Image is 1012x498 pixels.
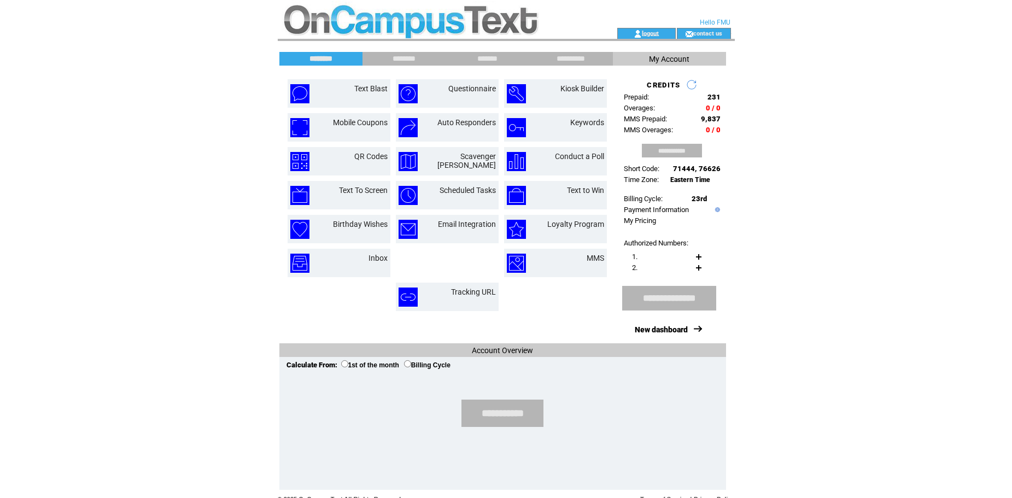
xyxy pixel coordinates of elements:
[437,118,496,127] a: Auto Responders
[440,186,496,195] a: Scheduled Tasks
[632,253,637,261] span: 1.
[634,30,642,38] img: account_icon.gif
[670,176,710,184] span: Eastern Time
[507,84,526,103] img: kiosk-builder.png
[399,186,418,205] img: scheduled-tasks.png
[286,361,337,369] span: Calculate From:
[339,186,388,195] a: Text To Screen
[673,165,721,173] span: 71444, 76626
[707,93,721,101] span: 231
[290,254,309,273] img: inbox.png
[507,186,526,205] img: text-to-win.png
[624,126,673,134] span: MMS Overages:
[333,118,388,127] a: Mobile Coupons
[399,288,418,307] img: tracking-url.png
[354,84,388,93] a: Text Blast
[685,30,693,38] img: contact_us_icon.gif
[624,195,663,203] span: Billing Cycle:
[437,152,496,169] a: Scavenger [PERSON_NAME]
[712,207,720,212] img: help.gif
[290,84,309,103] img: text-blast.png
[701,115,721,123] span: 9,837
[706,104,721,112] span: 0 / 0
[560,84,604,93] a: Kiosk Builder
[290,220,309,239] img: birthday-wishes.png
[624,93,649,101] span: Prepaid:
[647,81,680,89] span: CREDITS
[624,115,667,123] span: MMS Prepaid:
[624,165,659,173] span: Short Code:
[399,118,418,137] img: auto-responders.png
[555,152,604,161] a: Conduct a Poll
[624,239,688,247] span: Authorized Numbers:
[624,175,659,184] span: Time Zone:
[404,361,451,369] label: Billing Cycle
[547,220,604,229] a: Loyalty Program
[706,126,721,134] span: 0 / 0
[448,84,496,93] a: Questionnaire
[642,30,659,37] a: logout
[632,263,637,272] span: 2.
[368,254,388,262] a: Inbox
[624,206,689,214] a: Payment Information
[290,186,309,205] img: text-to-screen.png
[472,346,533,355] span: Account Overview
[587,254,604,262] a: MMS
[507,152,526,171] img: conduct-a-poll.png
[354,152,388,161] a: QR Codes
[635,325,688,334] a: New dashboard
[693,30,722,37] a: contact us
[333,220,388,229] a: Birthday Wishes
[567,186,604,195] a: Text to Win
[507,254,526,273] img: mms.png
[290,152,309,171] img: qr-codes.png
[507,118,526,137] img: keywords.png
[290,118,309,137] img: mobile-coupons.png
[700,19,730,26] span: Hello FMU
[507,220,526,239] img: loyalty-program.png
[649,55,689,63] span: My Account
[341,361,399,369] label: 1st of the month
[451,288,496,296] a: Tracking URL
[399,152,418,171] img: scavenger-hunt.png
[399,220,418,239] img: email-integration.png
[692,195,707,203] span: 23rd
[399,84,418,103] img: questionnaire.png
[624,216,656,225] a: My Pricing
[341,360,348,367] input: 1st of the month
[624,104,655,112] span: Overages:
[404,360,411,367] input: Billing Cycle
[570,118,604,127] a: Keywords
[438,220,496,229] a: Email Integration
